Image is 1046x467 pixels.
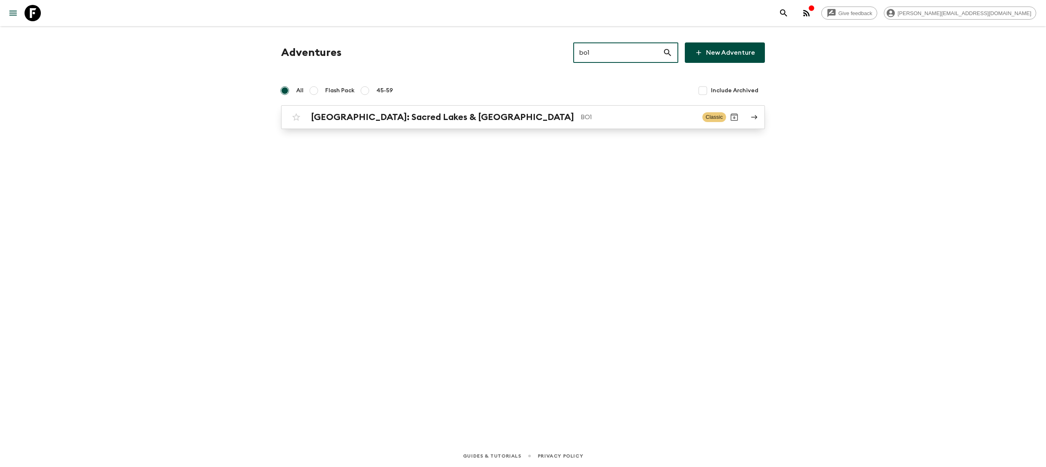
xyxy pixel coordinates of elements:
span: Give feedback [834,10,877,16]
span: [PERSON_NAME][EMAIL_ADDRESS][DOMAIN_NAME] [893,10,1036,16]
input: e.g. AR1, Argentina [573,41,663,64]
div: [PERSON_NAME][EMAIL_ADDRESS][DOMAIN_NAME] [884,7,1036,20]
span: Flash Pack [325,87,355,95]
button: menu [5,5,21,21]
a: Guides & Tutorials [463,451,521,460]
span: Include Archived [711,87,758,95]
button: Archive [726,109,742,125]
h2: [GEOGRAPHIC_DATA]: Sacred Lakes & [GEOGRAPHIC_DATA] [311,112,574,122]
span: 45-59 [376,87,393,95]
span: All [296,87,304,95]
button: search adventures [776,5,792,21]
span: Classic [702,112,726,122]
a: New Adventure [685,42,765,63]
p: BO1 [581,112,696,122]
h1: Adventures [281,44,342,61]
a: Privacy Policy [538,451,583,460]
a: [GEOGRAPHIC_DATA]: Sacred Lakes & [GEOGRAPHIC_DATA]BO1ClassicArchive [281,105,765,129]
a: Give feedback [821,7,877,20]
